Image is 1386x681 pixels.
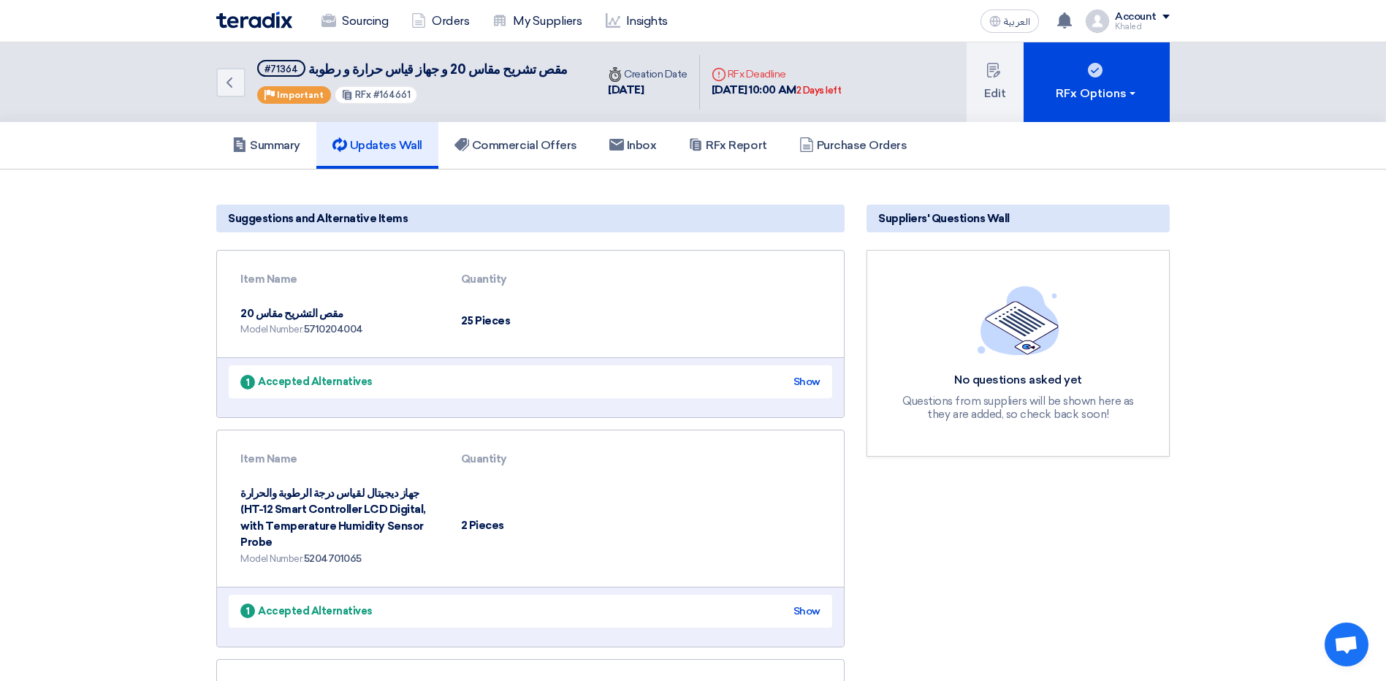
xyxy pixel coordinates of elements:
span: 5204701065 [304,552,362,565]
div: Accepted Alternatives [240,374,373,389]
img: profile_test.png [1086,9,1109,33]
h5: مقص تشريح مقاس 20 و جهاز قياس حرارة و رطوبة [257,60,568,78]
div: Khaled [1115,23,1170,31]
a: Insights [594,5,679,37]
img: empty_state_list.svg [978,286,1059,354]
div: Show [793,604,820,619]
div: Creation Date [608,66,688,82]
div: RFx Deadline [712,66,842,82]
h5: Inbox [609,138,657,153]
h5: Updates Wall [332,138,422,153]
div: Questions from suppliers will be shown here as they are added, so check back soon! [894,395,1143,421]
img: Teradix logo [216,12,292,28]
a: Sourcing [310,5,400,37]
div: RFx Options [1056,85,1138,102]
div: Accepted Alternatives [240,604,373,619]
div: No questions asked yet [894,373,1143,388]
th: Item Name [229,262,449,297]
div: [DATE] [608,82,688,99]
span: Important [277,90,324,100]
td: جهاز ديجيتال لقياس درجة الرطوبة والحرارة (HT-12 Smart Controller LCD Digital, with Temperature Hu... [229,476,449,575]
td: مقص التشريح مقاس 20 [229,297,449,346]
div: Model Number: [240,551,438,566]
button: Edit [967,42,1024,122]
span: #164661 [373,89,411,100]
th: Item Name [229,442,449,476]
button: العربية [981,9,1039,33]
a: Commercial Offers [438,122,593,169]
div: Model Number: [240,322,438,337]
a: Inbox [593,122,673,169]
th: Quantity [449,262,602,297]
div: #71364 [264,64,298,74]
a: Orders [400,5,481,37]
button: RFx Options [1024,42,1170,122]
div: Account [1115,11,1157,23]
div: [DATE] 10:00 AM [712,82,842,99]
span: Suppliers' Questions Wall [878,210,1010,227]
h5: Commercial Offers [454,138,577,153]
div: Open chat [1325,623,1368,666]
a: Summary [216,122,316,169]
span: 1 [240,375,255,389]
td: 2 Pieces [449,476,602,575]
th: Quantity [449,442,602,476]
td: 25 Pieces [449,297,602,346]
span: 1 [240,604,255,618]
a: Updates Wall [316,122,438,169]
h5: RFx Report [688,138,766,153]
span: مقص تشريح مقاس 20 و جهاز قياس حرارة و رطوبة [308,61,568,77]
div: Show [793,374,820,389]
a: RFx Report [672,122,783,169]
a: My Suppliers [481,5,593,37]
span: RFx [355,89,371,100]
span: 5710204004 [304,323,363,335]
span: Suggestions and Alternative Items [228,210,408,227]
h5: Purchase Orders [799,138,907,153]
div: 2 Days left [796,83,842,98]
h5: Summary [232,138,300,153]
a: Purchase Orders [783,122,924,169]
span: العربية [1004,17,1030,27]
